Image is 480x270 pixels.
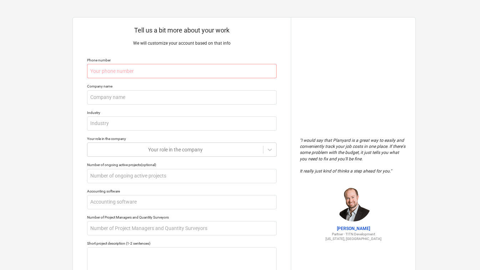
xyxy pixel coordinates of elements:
[300,226,407,232] p: [PERSON_NAME]
[87,64,277,78] input: Your phone number
[444,236,480,270] iframe: Chat Widget
[87,26,277,35] p: Tell us a bit more about your work
[87,189,277,194] div: Accounting software
[300,232,407,236] p: Partner - TITN Development
[87,116,277,131] input: Industry
[87,40,277,46] p: We will customize your account based on that info
[87,162,277,167] div: Number of ongoing active projects (optional)
[87,195,277,209] input: Accounting software
[335,186,371,221] img: Jordan Cohen
[300,236,407,241] p: [US_STATE], [GEOGRAPHIC_DATA]
[87,169,277,183] input: Number of ongoing active projects
[300,137,407,174] p: " I would say that Planyard is a great way to easily and conveniently track your job costs in one...
[87,221,277,235] input: Number of Project Managers and Quantity Surveyors
[87,84,277,89] div: Company name
[87,215,277,220] div: Number of Project Managers and Quantity Surveyors
[87,241,277,246] div: Short project description (1-2 sentences)
[87,136,277,141] div: Your role in the company
[87,110,277,115] div: Industry
[87,58,277,62] div: Phone number
[87,90,277,105] input: Company name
